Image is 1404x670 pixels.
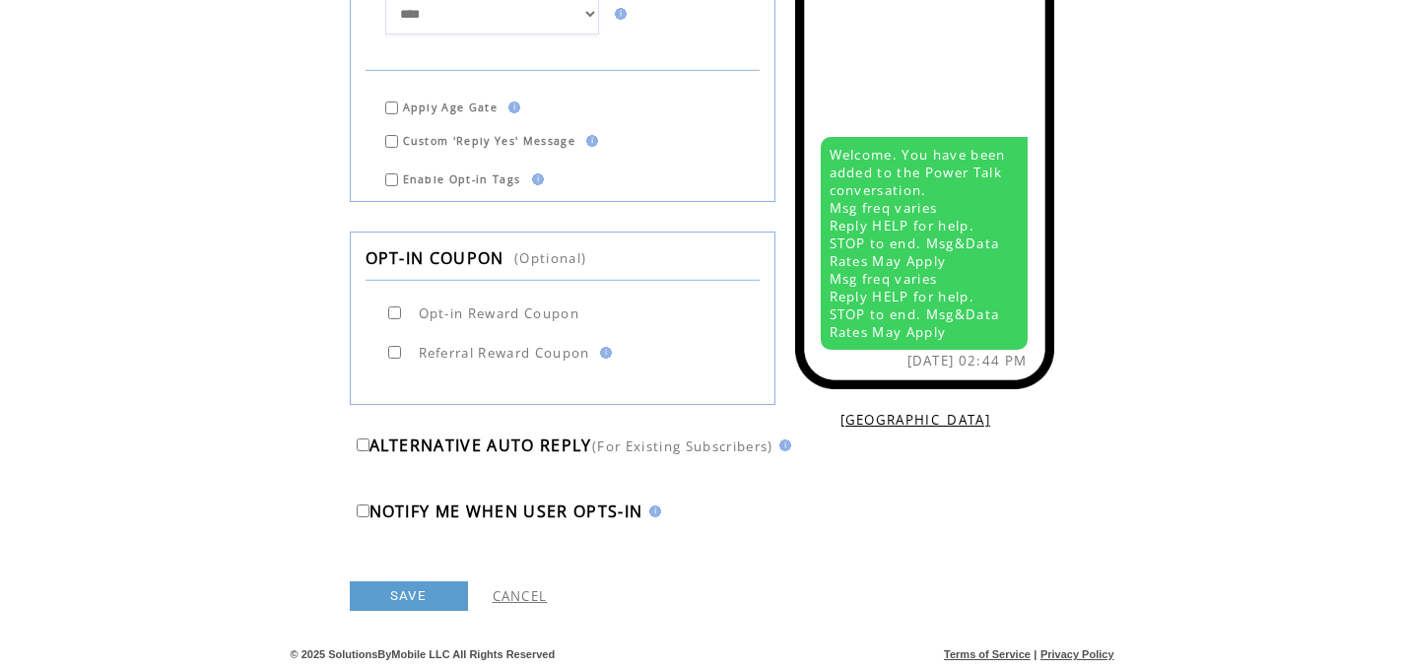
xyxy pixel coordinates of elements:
img: help.gif [594,347,612,359]
span: Welcome. You have been added to the Power Talk conversation. Msg freq varies Reply HELP for help.... [830,146,1006,341]
span: (Optional) [514,249,586,267]
img: help.gif [580,135,598,147]
span: Referral Reward Coupon [419,344,590,362]
span: (For Existing Subscribers) [592,437,773,455]
span: Opt-in Reward Coupon [419,304,580,322]
a: Terms of Service [944,648,1031,660]
span: OPT-IN COUPON [366,247,504,269]
span: Custom 'Reply Yes' Message [403,134,576,148]
span: NOTIFY ME WHEN USER OPTS-IN [369,501,643,522]
img: help.gif [643,505,661,517]
img: help.gif [773,439,791,451]
img: help.gif [609,8,627,20]
a: SAVE [350,581,468,611]
span: ALTERNATIVE AUTO REPLY [369,435,592,456]
span: Apply Age Gate [403,100,499,114]
a: CANCEL [493,587,548,605]
img: help.gif [502,101,520,113]
img: help.gif [526,173,544,185]
a: [GEOGRAPHIC_DATA] [840,411,991,429]
span: © 2025 SolutionsByMobile LLC All Rights Reserved [291,648,556,660]
a: Privacy Policy [1040,648,1114,660]
span: | [1034,648,1036,660]
span: Enable Opt-in Tags [403,172,521,186]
